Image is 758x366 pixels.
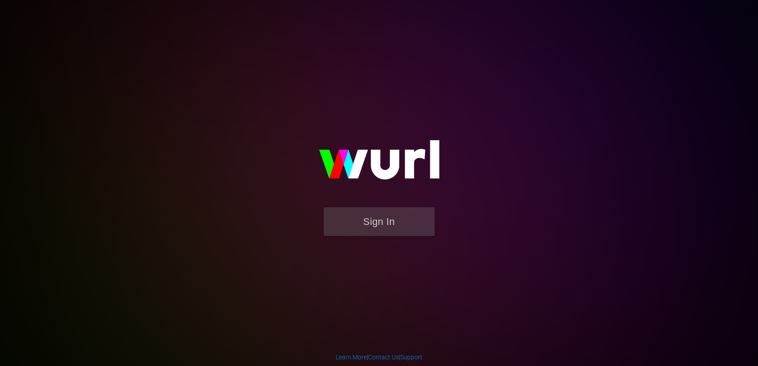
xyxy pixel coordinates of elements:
button: Sign In [324,207,435,236]
a: Support [400,354,422,361]
img: wurl-logo-on-black-223613ac3d8ba8fe6dc639794a292ebdb59501304c7dfd60c99c58986ef67473.svg [290,121,468,207]
a: Contact Us [368,354,399,361]
div: | | [336,353,422,362]
a: Learn More [336,354,367,361]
